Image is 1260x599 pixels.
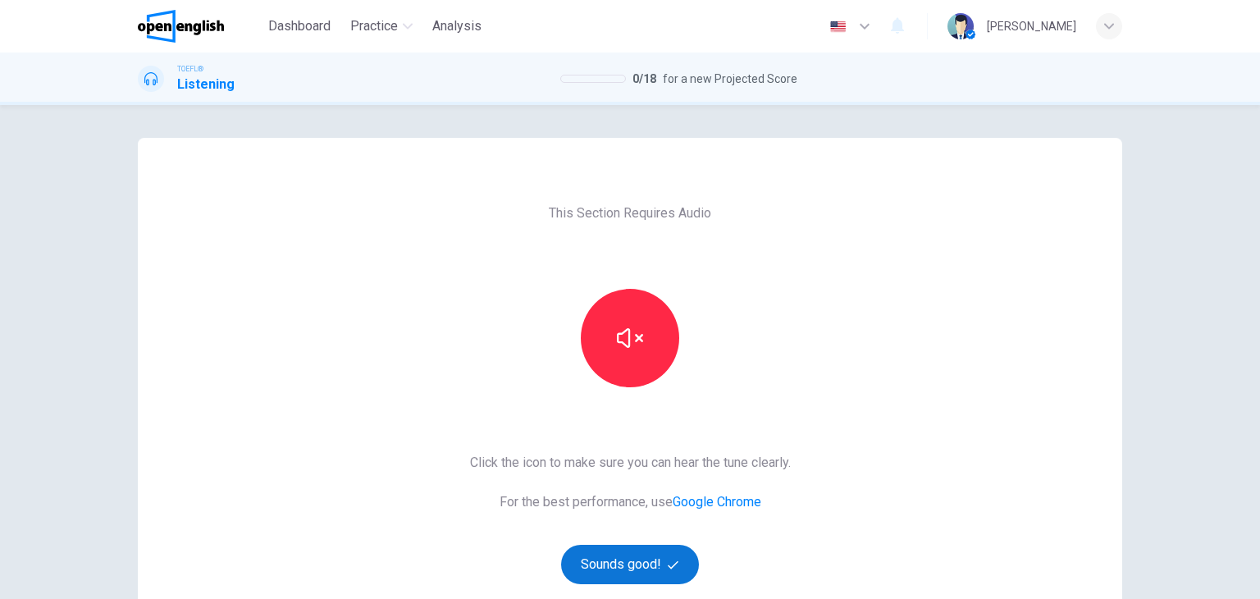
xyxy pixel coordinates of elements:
h1: Listening [177,75,235,94]
span: TOEFL® [177,63,203,75]
div: [PERSON_NAME] [987,16,1076,36]
a: Google Chrome [673,494,761,510]
span: Dashboard [268,16,331,36]
button: Sounds good! [561,545,699,584]
img: OpenEnglish logo [138,10,224,43]
img: en [828,21,848,33]
span: 0 / 18 [632,69,656,89]
span: for a new Projected Score [663,69,797,89]
img: Profile picture [947,13,974,39]
span: Analysis [432,16,482,36]
a: OpenEnglish logo [138,10,262,43]
span: This Section Requires Audio [549,203,711,223]
span: For the best performance, use [470,492,791,512]
button: Dashboard [262,11,337,41]
button: Practice [344,11,419,41]
span: Click the icon to make sure you can hear the tune clearly. [470,453,791,473]
button: Analysis [426,11,488,41]
span: Practice [350,16,398,36]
